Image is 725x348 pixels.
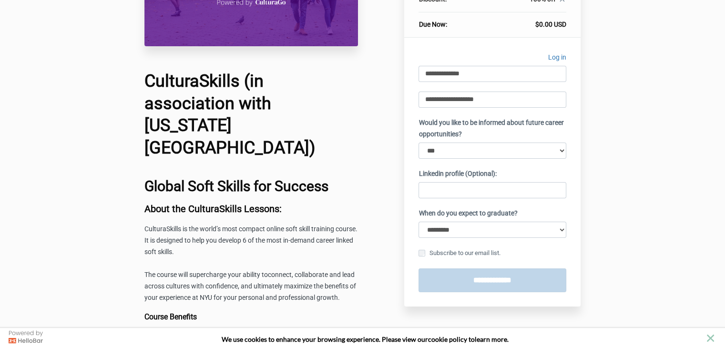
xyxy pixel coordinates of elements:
span: The course will supercharge your ability to [144,271,268,278]
button: close [705,332,716,344]
a: cookie policy [428,335,467,343]
th: Due Now: [419,12,480,30]
h3: About the CulturaSkills Lessons: [144,204,358,214]
label: Linkedin profile (Optional): [419,168,496,180]
b: Course Benefits [144,312,197,321]
label: Subscribe to our email list. [419,248,500,258]
span: $0.00 USD [535,20,566,28]
input: Subscribe to our email list. [419,250,425,256]
label: When do you expect to graduate? [419,208,517,219]
a: Log in [548,52,566,66]
span: CulturaSkills is the world’s most compact online soft skill training course. It is designed to he... [144,225,357,256]
h1: CulturaSkills (in association with [US_STATE][GEOGRAPHIC_DATA]) [144,70,358,159]
span: We use cookies to enhance your browsing experience. Please view our [222,335,428,343]
span: learn more. [475,335,509,343]
strong: to [469,335,475,343]
label: Would you like to be informed about future career opportunities? [419,117,566,140]
span: connect, collaborate and lead across cultures with confidence, and ultimately maximize the benefi... [144,271,356,301]
b: Global Soft Skills for Success [144,178,328,194]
